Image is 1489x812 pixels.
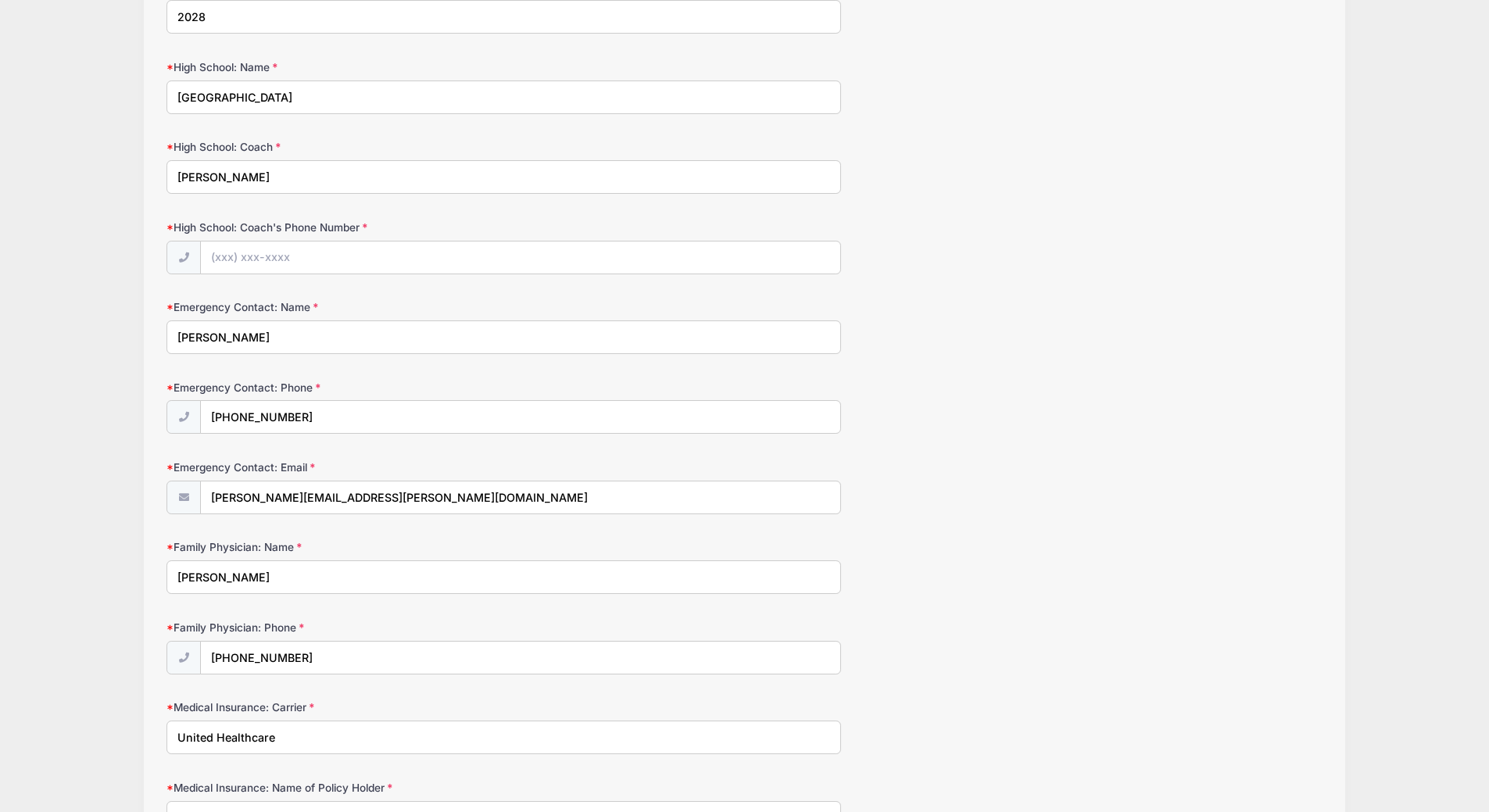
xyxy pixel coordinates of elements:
[166,539,552,555] label: Family Physician: Name
[200,241,841,274] input: (xxx) xxx-xxxx
[200,641,841,674] input: (xxx) xxx-xxxx
[166,380,552,395] label: Emergency Contact: Phone
[166,460,552,475] label: Emergency Contact: Email
[166,699,552,715] label: Medical Insurance: Carrier
[166,59,552,75] label: High School: Name
[200,400,841,434] input: (xxx) xxx-xxxx
[166,299,552,315] label: Emergency Contact: Name
[166,780,552,796] label: Medical Insurance: Name of Policy Holder
[166,139,552,155] label: High School: Coach
[166,220,552,235] label: High School: Coach's Phone Number
[166,620,552,635] label: Family Physician: Phone
[200,481,841,514] input: email@email.com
